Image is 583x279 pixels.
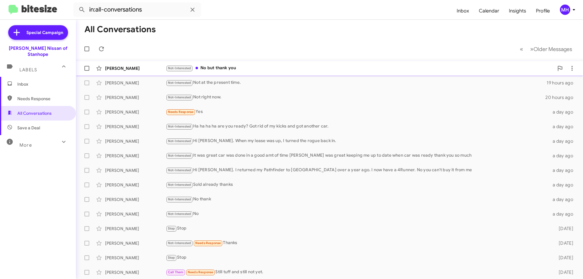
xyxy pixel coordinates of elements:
[166,108,549,115] div: Yes
[549,167,578,173] div: a day ago
[105,269,166,275] div: [PERSON_NAME]
[168,81,191,85] span: Not-Interested
[105,94,166,100] div: [PERSON_NAME]
[166,254,549,261] div: Stop
[168,66,191,70] span: Not-Interested
[166,79,547,86] div: Not at the present time.
[549,196,578,202] div: a day ago
[166,65,554,72] div: No but thank you
[560,5,570,15] div: MH
[105,255,166,261] div: [PERSON_NAME]
[195,241,221,245] span: Needs Response
[504,2,531,20] a: Insights
[474,2,504,20] a: Calendar
[105,196,166,202] div: [PERSON_NAME]
[105,153,166,159] div: [PERSON_NAME]
[168,154,191,158] span: Not-Interested
[105,167,166,173] div: [PERSON_NAME]
[166,94,545,101] div: Not right now.
[549,109,578,115] div: a day ago
[549,124,578,130] div: a day ago
[17,81,69,87] span: Inbox
[105,109,166,115] div: [PERSON_NAME]
[452,2,474,20] a: Inbox
[166,167,549,174] div: Hi [PERSON_NAME]. I returned my Pathfinder to [GEOGRAPHIC_DATA] over a year ago. I now have a 4Ru...
[166,181,549,188] div: Sold already thanks
[168,95,191,99] span: Not-Interested
[188,270,213,274] span: Needs Response
[105,182,166,188] div: [PERSON_NAME]
[166,210,549,217] div: No
[555,5,576,15] button: MH
[166,225,549,232] div: Stop
[168,139,191,143] span: Not-Interested
[549,182,578,188] div: a day ago
[73,2,201,17] input: Search
[168,212,191,216] span: Not-Interested
[168,241,191,245] span: Not-Interested
[19,67,37,73] span: Labels
[549,255,578,261] div: [DATE]
[527,43,576,55] button: Next
[549,269,578,275] div: [DATE]
[549,153,578,159] div: a day ago
[168,110,194,114] span: Needs Response
[17,110,52,116] span: All Conversations
[549,138,578,144] div: a day ago
[547,80,578,86] div: 19 hours ago
[530,45,534,53] span: »
[17,96,69,102] span: Needs Response
[105,65,166,71] div: [PERSON_NAME]
[168,168,191,172] span: Not-Interested
[166,152,549,159] div: It was great car was done in a good amt of time [PERSON_NAME] was great keeping me up to date whe...
[168,226,175,230] span: Stop
[549,211,578,217] div: a day ago
[166,240,549,247] div: Thanks
[516,43,527,55] button: Previous
[517,43,576,55] nav: Page navigation example
[168,256,175,260] span: Stop
[19,142,32,148] span: More
[549,226,578,232] div: [DATE]
[105,211,166,217] div: [PERSON_NAME]
[549,240,578,246] div: [DATE]
[168,183,191,187] span: Not-Interested
[168,124,191,128] span: Not-Interested
[166,269,549,276] div: Still tuff and still not yet.
[166,196,549,203] div: No thank
[534,46,572,53] span: Older Messages
[168,197,191,201] span: Not-Interested
[84,25,156,34] h1: All Conversations
[105,138,166,144] div: [PERSON_NAME]
[520,45,523,53] span: «
[105,80,166,86] div: [PERSON_NAME]
[17,125,40,131] span: Save a Deal
[166,138,549,145] div: Hi [PERSON_NAME]. When my lease was up, I turned the rogue back in.
[531,2,555,20] a: Profile
[545,94,578,100] div: 20 hours ago
[166,123,549,130] div: Ha ha ha ha are you ready? Got rid of my kicks and got another car.
[105,226,166,232] div: [PERSON_NAME]
[105,124,166,130] div: [PERSON_NAME]
[105,240,166,246] div: [PERSON_NAME]
[168,270,184,274] span: Call Them
[26,29,63,36] span: Special Campaign
[8,25,68,40] a: Special Campaign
